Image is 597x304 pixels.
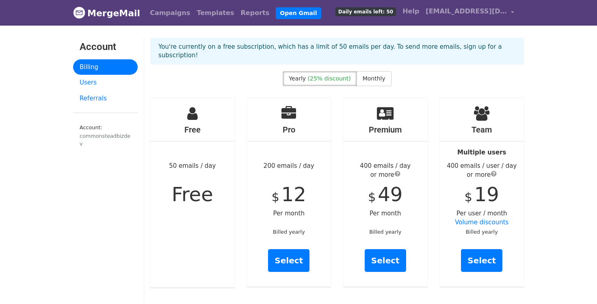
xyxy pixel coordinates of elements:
[193,5,237,21] a: Templates
[80,132,131,148] div: commonsteadbizdev
[150,125,235,135] h4: Free
[399,3,422,20] a: Help
[457,149,506,156] strong: Multiple users
[73,91,138,106] a: Referrals
[273,229,305,235] small: Billed yearly
[73,4,140,22] a: MergeMail
[73,75,138,91] a: Users
[363,75,385,82] span: Monthly
[440,161,524,180] div: 400 emails / user / day or more
[426,7,507,16] span: [EMAIL_ADDRESS][DOMAIN_NAME]
[332,3,399,20] a: Daily emails left: 50
[289,75,306,82] span: Yearly
[465,190,472,204] span: $
[455,219,508,226] a: Volume discounts
[308,75,351,82] span: (25% discount)
[461,249,502,272] a: Select
[474,183,499,206] span: 19
[272,190,279,204] span: $
[73,59,138,75] a: Billing
[343,161,428,180] div: 400 emails / day or more
[276,7,321,19] a: Open Gmail
[80,41,131,53] h3: Account
[80,124,131,148] small: Account:
[335,7,396,16] span: Daily emails left: 50
[440,125,524,135] h4: Team
[369,229,401,235] small: Billed yearly
[238,5,273,21] a: Reports
[343,125,428,135] h4: Premium
[281,183,306,206] span: 12
[343,98,428,287] div: Per month
[247,125,331,135] h4: Pro
[440,98,524,287] div: Per user / month
[172,183,213,206] span: Free
[378,183,402,206] span: 49
[365,249,406,272] a: Select
[158,43,516,60] p: You're currently on a free subscription, which has a limit of 50 emails per day. To send more ema...
[368,190,376,204] span: $
[268,249,309,272] a: Select
[150,98,235,287] div: 50 emails / day
[466,229,498,235] small: Billed yearly
[247,98,331,287] div: 200 emails / day Per month
[147,5,193,21] a: Campaigns
[422,3,517,22] a: [EMAIL_ADDRESS][DOMAIN_NAME]
[73,7,85,19] img: MergeMail logo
